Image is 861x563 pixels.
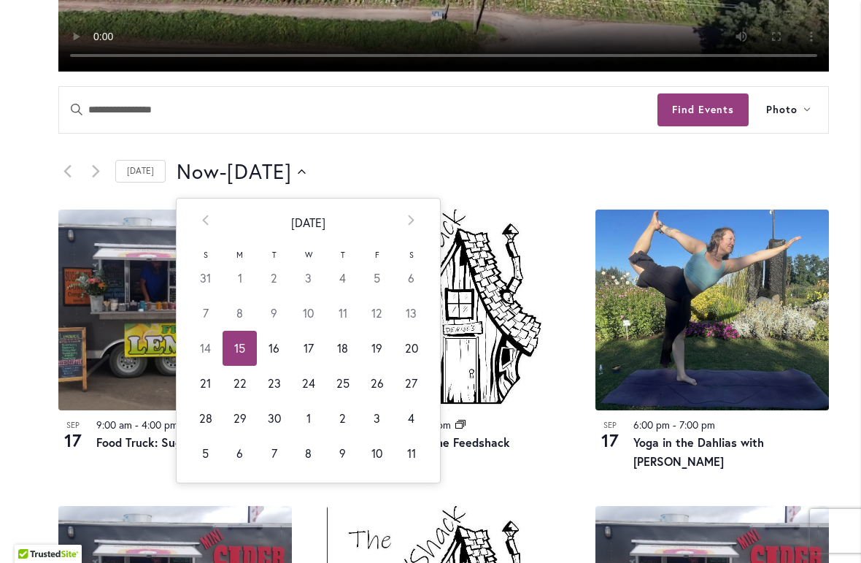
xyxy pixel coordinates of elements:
[223,436,257,471] td: 6
[360,436,394,471] td: 10
[59,87,657,133] input: Enter Keyword. Search for events by Keyword.
[394,331,428,366] td: 20
[87,163,104,180] a: Next Events
[58,163,76,180] a: Previous Events
[360,296,394,331] td: 12
[325,401,360,436] td: 2
[223,296,257,331] td: 8
[749,87,828,133] button: Photo
[188,331,223,366] td: 14
[257,296,291,331] td: 9
[96,418,132,432] time: 9:00 am
[325,296,360,331] td: 11
[58,210,292,410] img: Food Truck: Sugar Lips Apple Cider Donuts
[595,419,625,432] span: Sep
[223,261,257,296] td: 1
[58,428,88,453] span: 17
[257,261,291,296] td: 2
[291,246,325,261] th: W
[257,401,291,436] td: 30
[227,157,292,186] span: [DATE]
[291,296,325,331] td: 10
[142,418,178,432] time: 4:00 pm
[135,418,139,432] span: -
[633,434,764,469] a: Yoga in the Dahlias with [PERSON_NAME]
[325,246,360,261] th: T
[188,366,223,401] td: 21
[177,157,306,186] button: Click to toggle datepicker
[657,93,749,126] button: Find Events
[766,102,798,118] span: Photo
[188,261,223,296] td: 31
[325,331,360,366] td: 18
[58,419,88,432] span: Sep
[188,401,223,436] td: 28
[115,160,166,183] a: Click to select today's date
[188,436,223,471] td: 5
[223,246,257,261] th: M
[291,261,325,296] td: 3
[394,246,428,261] th: S
[633,418,670,432] time: 6:00 pm
[360,331,394,366] td: 19
[595,428,625,453] span: 17
[679,418,715,432] time: 7:00 pm
[325,436,360,471] td: 9
[220,157,227,186] span: -
[223,331,257,366] td: 15
[291,401,325,436] td: 1
[360,261,394,296] td: 5
[291,436,325,471] td: 8
[257,246,291,261] th: T
[223,401,257,436] td: 29
[360,366,394,401] td: 26
[394,436,428,471] td: 11
[394,296,428,331] td: 13
[394,401,428,436] td: 4
[595,210,829,410] img: 794bea9c95c28ba4d1b9526f609c0558
[177,157,220,186] span: Now
[327,210,560,410] img: The Feedshack
[325,261,360,296] td: 4
[394,366,428,401] td: 27
[257,331,291,366] td: 16
[360,246,394,261] th: F
[673,418,676,432] span: -
[188,246,223,261] th: S
[257,436,291,471] td: 7
[188,296,223,331] td: 7
[223,366,257,401] td: 22
[11,511,52,552] iframe: Launch Accessibility Center
[291,366,325,401] td: 24
[96,434,260,450] a: Food Truck: Sugar Lips Donuts
[360,401,394,436] td: 3
[394,261,428,296] td: 6
[223,199,394,247] th: [DATE]
[257,366,291,401] td: 23
[325,366,360,401] td: 25
[291,331,325,366] td: 17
